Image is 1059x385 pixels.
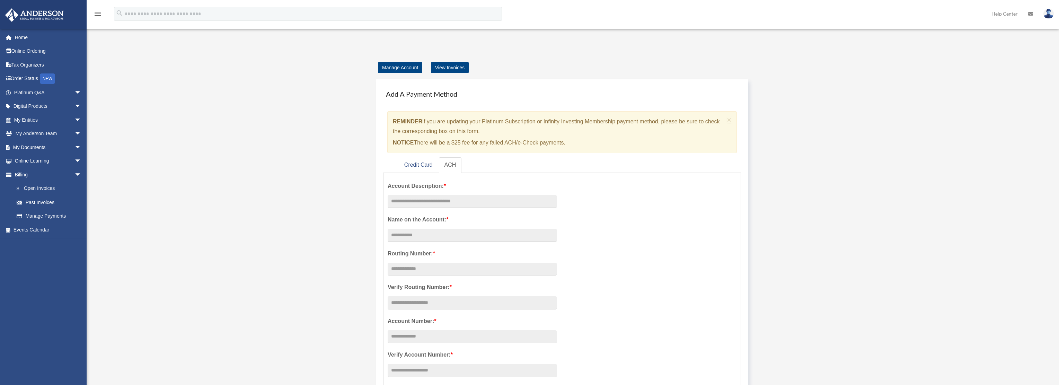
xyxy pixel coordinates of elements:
[378,62,422,73] a: Manage Account
[727,116,732,123] button: Close
[393,140,414,146] strong: NOTICE
[5,154,92,168] a: Online Learningarrow_drop_down
[74,113,88,127] span: arrow_drop_down
[74,168,88,182] span: arrow_drop_down
[439,157,462,173] a: ACH
[74,154,88,168] span: arrow_drop_down
[388,350,557,360] label: Verify Account Number:
[94,10,102,18] i: menu
[388,181,557,191] label: Account Description:
[5,44,92,58] a: Online Ordering
[5,58,92,72] a: Tax Organizers
[393,119,422,124] strong: REMINDER
[5,86,92,99] a: Platinum Q&Aarrow_drop_down
[431,62,469,73] a: View Invoices
[5,168,92,182] a: Billingarrow_drop_down
[5,72,92,86] a: Order StatusNEW
[387,111,737,153] div: if you are updating your Platinum Subscription or Infinity Investing Membership payment method, p...
[74,140,88,155] span: arrow_drop_down
[10,195,92,209] a: Past Invoices
[5,127,92,141] a: My Anderson Teamarrow_drop_down
[5,113,92,127] a: My Entitiesarrow_drop_down
[399,157,438,173] a: Credit Card
[74,127,88,141] span: arrow_drop_down
[74,99,88,114] span: arrow_drop_down
[5,223,92,237] a: Events Calendar
[393,138,724,148] p: There will be a $25 fee for any failed ACH/e-Check payments.
[94,12,102,18] a: menu
[5,30,92,44] a: Home
[388,249,557,259] label: Routing Number:
[727,116,732,124] span: ×
[10,209,88,223] a: Manage Payments
[5,140,92,154] a: My Documentsarrow_drop_down
[40,73,55,84] div: NEW
[388,282,557,292] label: Verify Routing Number:
[20,184,24,193] span: $
[383,86,741,102] h4: Add A Payment Method
[388,316,557,326] label: Account Number:
[388,215,557,225] label: Name on the Account:
[74,86,88,100] span: arrow_drop_down
[1043,9,1054,19] img: User Pic
[3,8,66,22] img: Anderson Advisors Platinum Portal
[10,182,92,196] a: $Open Invoices
[5,99,92,113] a: Digital Productsarrow_drop_down
[116,9,123,17] i: search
